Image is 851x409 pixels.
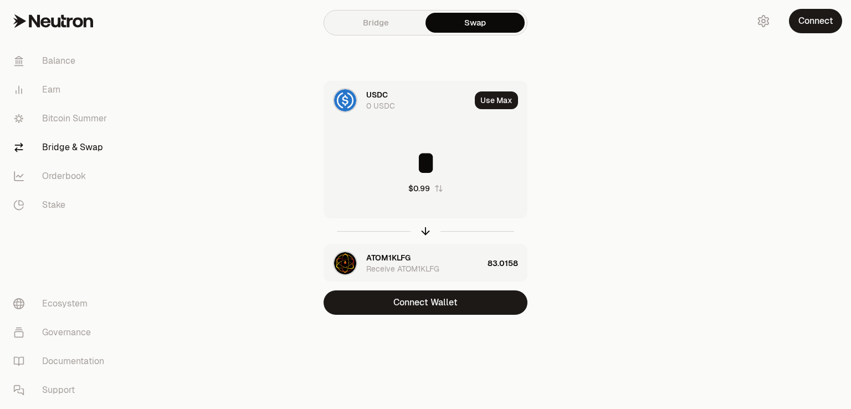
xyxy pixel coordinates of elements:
[326,13,425,33] a: Bridge
[4,376,120,405] a: Support
[4,75,120,104] a: Earn
[4,104,120,133] a: Bitcoin Summer
[4,191,120,219] a: Stake
[366,100,395,111] div: 0 USDC
[366,263,439,274] div: Receive ATOM1KLFG
[408,183,443,194] button: $0.99
[366,252,411,263] div: ATOM1KLFG
[4,47,120,75] a: Balance
[334,252,356,274] img: ATOM1KLFG Logo
[324,81,470,119] div: USDC LogoUSDC0 USDC
[4,347,120,376] a: Documentation
[4,162,120,191] a: Orderbook
[366,89,388,100] div: USDC
[4,289,120,318] a: Ecosystem
[488,244,527,282] div: 83.0158
[4,133,120,162] a: Bridge & Swap
[789,9,842,33] button: Connect
[475,91,518,109] button: Use Max
[425,13,525,33] a: Swap
[408,183,430,194] div: $0.99
[324,244,483,282] div: ATOM1KLFG LogoATOM1KLFGReceive ATOM1KLFG
[4,318,120,347] a: Governance
[324,290,527,315] button: Connect Wallet
[334,89,356,111] img: USDC Logo
[324,244,527,282] button: ATOM1KLFG LogoATOM1KLFGReceive ATOM1KLFG83.0158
